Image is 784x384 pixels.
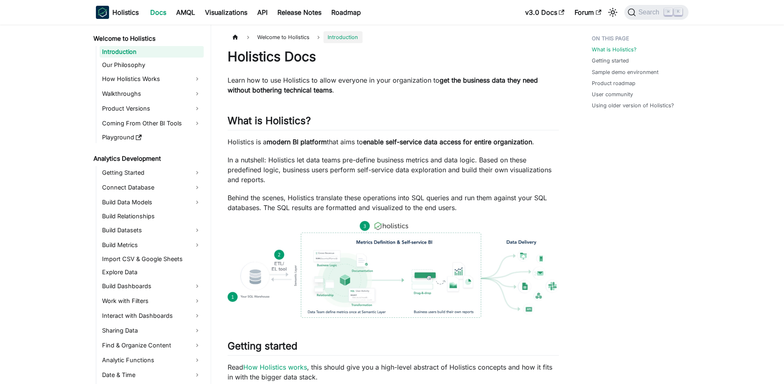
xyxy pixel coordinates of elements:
strong: enable self-service data access for entire organization [363,138,532,146]
nav: Breadcrumbs [228,31,559,43]
a: Explore Data [100,266,204,278]
a: Product roadmap [592,79,635,87]
h1: Holistics Docs [228,49,559,65]
a: Home page [228,31,243,43]
a: Docs [145,6,171,19]
span: Search [636,9,664,16]
a: API [252,6,272,19]
a: Build Metrics [100,238,204,252]
a: Build Datasets [100,224,204,237]
a: v3.0 Docs [520,6,570,19]
kbd: K [674,8,682,16]
a: Find & Organize Content [100,339,204,352]
h2: What is Holistics? [228,115,559,130]
a: Getting Started [100,166,204,179]
a: Work with Filters [100,294,204,308]
b: Holistics [112,7,139,17]
a: Product Versions [100,102,204,115]
a: User community [592,90,633,98]
kbd: ⌘ [664,8,672,16]
a: Analytics Development [91,153,204,164]
p: Behind the scenes, Holistics translate these operations into SQL queries and run them against you... [228,193,559,213]
nav: Docs sidebar [88,25,211,384]
a: Interact with Dashboards [100,309,204,322]
a: Build Data Models [100,196,204,209]
p: Learn how to use Holistics to allow everyone in your organization to . [228,75,559,95]
img: Holistics [96,6,109,19]
strong: modern BI platform [267,138,327,146]
a: Connect Database [100,181,204,194]
a: Date & Time [100,368,204,382]
button: Search (Command+K) [624,5,688,20]
p: Holistics is a that aims to . [228,137,559,147]
a: Visualizations [200,6,252,19]
a: Roadmap [326,6,366,19]
a: Walkthroughs [100,87,204,100]
a: How Holistics works [243,363,307,371]
a: Sharing Data [100,324,204,337]
a: Using older version of Holistics? [592,102,674,109]
a: Release Notes [272,6,326,19]
h2: Getting started [228,340,559,356]
a: Introduction [100,46,204,58]
button: Switch between dark and light mode (currently light mode) [606,6,619,19]
p: Read , this should give you a high-level abstract of Holistics concepts and how it fits in with t... [228,362,559,382]
a: Sample demo environment [592,68,658,76]
span: Introduction [323,31,362,43]
img: How Holistics fits in your Data Stack [228,221,559,318]
span: Welcome to Holistics [253,31,314,43]
a: AMQL [171,6,200,19]
a: HolisticsHolistics [96,6,139,19]
a: What is Holistics? [592,46,637,53]
a: Build Relationships [100,211,204,222]
a: Getting started [592,57,629,65]
a: Build Dashboards [100,280,204,293]
p: In a nutshell: Holistics let data teams pre-define business metrics and data logic. Based on thes... [228,155,559,185]
a: Welcome to Holistics [91,33,204,44]
a: Coming From Other BI Tools [100,117,204,130]
a: Import CSV & Google Sheets [100,253,204,265]
a: Forum [570,6,606,19]
a: Playground [100,132,204,143]
a: Analytic Functions [100,354,204,367]
a: How Holistics Works [100,72,204,86]
a: Our Philosophy [100,59,204,71]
